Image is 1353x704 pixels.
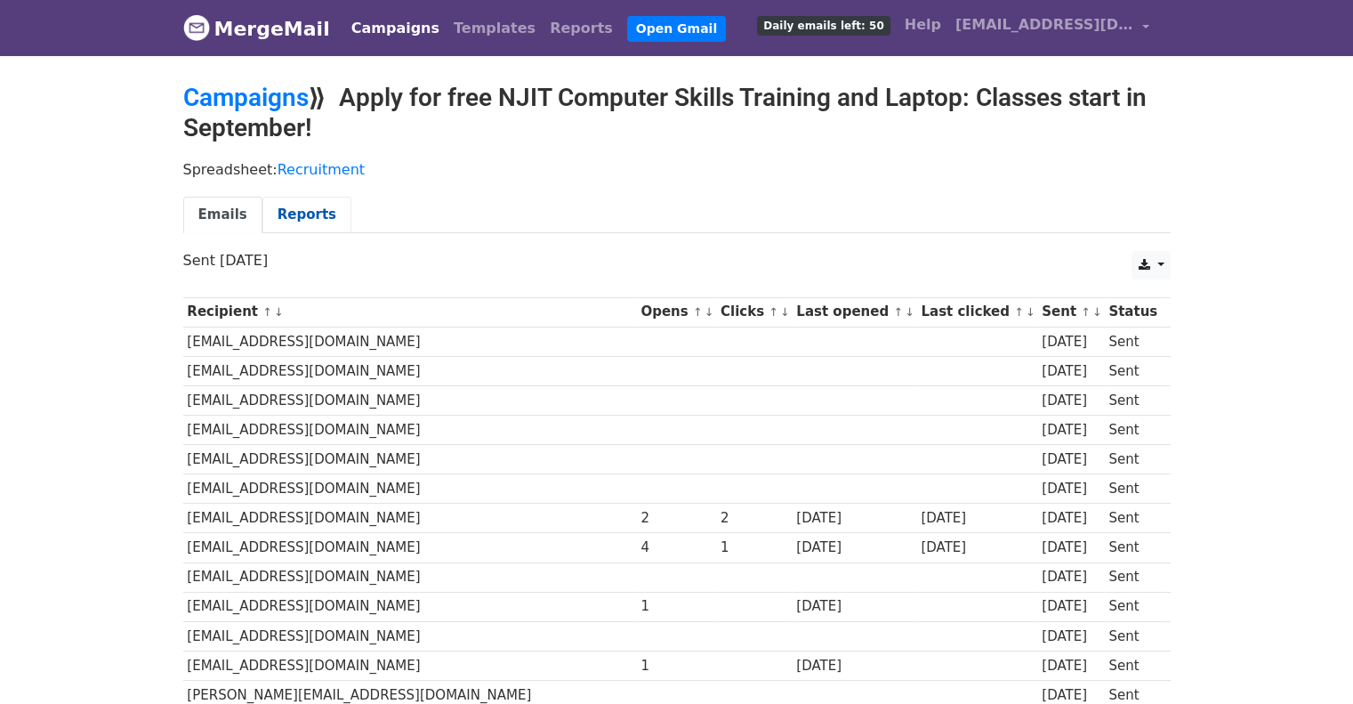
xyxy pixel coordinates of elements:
div: [DATE] [1042,391,1100,411]
a: ↑ [893,305,903,319]
div: [DATE] [921,508,1033,529]
td: [EMAIL_ADDRESS][DOMAIN_NAME] [183,651,637,680]
td: Sent [1104,562,1161,592]
div: [DATE] [1042,420,1100,441]
img: MergeMail logo [183,14,210,41]
iframe: Chat Widget [1264,619,1353,704]
div: [DATE] [796,596,912,617]
div: 1 [640,596,712,617]
p: Spreadsheet: [183,160,1171,179]
th: Sent [1037,297,1104,327]
a: ↑ [1014,305,1024,319]
td: Sent [1104,474,1161,504]
div: [DATE] [1042,627,1100,647]
td: [EMAIL_ADDRESS][DOMAIN_NAME] [183,562,637,592]
td: [EMAIL_ADDRESS][DOMAIN_NAME] [183,356,637,385]
td: Sent [1104,356,1161,385]
span: Daily emails left: 50 [757,16,890,36]
td: [EMAIL_ADDRESS][DOMAIN_NAME] [183,504,637,533]
th: Clicks [716,297,792,327]
td: Sent [1104,445,1161,474]
div: [DATE] [1042,361,1100,382]
div: [DATE] [1042,479,1100,499]
td: [EMAIL_ADDRESS][DOMAIN_NAME] [183,474,637,504]
td: Sent [1104,504,1161,533]
a: Help [898,7,948,43]
td: Sent [1104,327,1161,356]
td: [EMAIL_ADDRESS][DOMAIN_NAME] [183,445,637,474]
a: Templates [447,11,543,46]
div: [DATE] [1042,332,1100,352]
td: [EMAIL_ADDRESS][DOMAIN_NAME] [183,385,637,415]
th: Recipient [183,297,637,327]
div: [DATE] [796,656,912,676]
th: Last opened [792,297,916,327]
th: Last clicked [917,297,1038,327]
div: [DATE] [1042,567,1100,587]
a: ↓ [1092,305,1102,319]
td: Sent [1104,621,1161,651]
a: ↓ [905,305,914,319]
a: ↑ [1081,305,1091,319]
a: Campaigns [183,83,309,112]
div: 2 [640,508,712,529]
td: [EMAIL_ADDRESS][DOMAIN_NAME] [183,533,637,562]
th: Opens [637,297,717,327]
a: Daily emails left: 50 [750,7,897,43]
td: Sent [1104,592,1161,621]
a: ↓ [780,305,790,319]
a: Open Gmail [627,16,726,42]
p: Sent [DATE] [183,251,1171,270]
div: [DATE] [796,538,912,558]
td: [EMAIL_ADDRESS][DOMAIN_NAME] [183,592,637,621]
div: [DATE] [1042,596,1100,617]
a: Recruitment [278,161,365,178]
td: [EMAIL_ADDRESS][DOMAIN_NAME] [183,416,637,445]
a: ↓ [1026,305,1035,319]
div: [DATE] [1042,508,1100,529]
a: Reports [262,197,351,233]
div: [DATE] [1042,449,1100,470]
td: [EMAIL_ADDRESS][DOMAIN_NAME] [183,327,637,356]
a: ↑ [693,305,703,319]
td: [EMAIL_ADDRESS][DOMAIN_NAME] [183,621,637,651]
div: [DATE] [796,508,912,529]
h2: ⟫ Apply for free NJIT Computer Skills Training and Laptop: Classes start in September! [183,83,1171,142]
span: [EMAIL_ADDRESS][DOMAIN_NAME] [955,14,1133,36]
a: Emails [183,197,262,233]
div: [DATE] [921,538,1033,558]
td: Sent [1104,533,1161,562]
a: ↓ [705,305,714,319]
div: 2 [721,508,788,529]
a: MergeMail [183,10,330,47]
td: Sent [1104,416,1161,445]
td: Sent [1104,651,1161,680]
a: ↑ [262,305,272,319]
a: Campaigns [344,11,447,46]
a: Reports [543,11,620,46]
a: [EMAIL_ADDRESS][DOMAIN_NAME] [948,7,1156,49]
div: 1 [640,656,712,676]
div: 4 [640,538,712,558]
a: ↑ [769,305,778,319]
div: [DATE] [1042,538,1100,558]
a: ↓ [274,305,284,319]
div: 1 [721,538,788,558]
th: Status [1104,297,1161,327]
div: [DATE] [1042,656,1100,676]
td: Sent [1104,385,1161,415]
